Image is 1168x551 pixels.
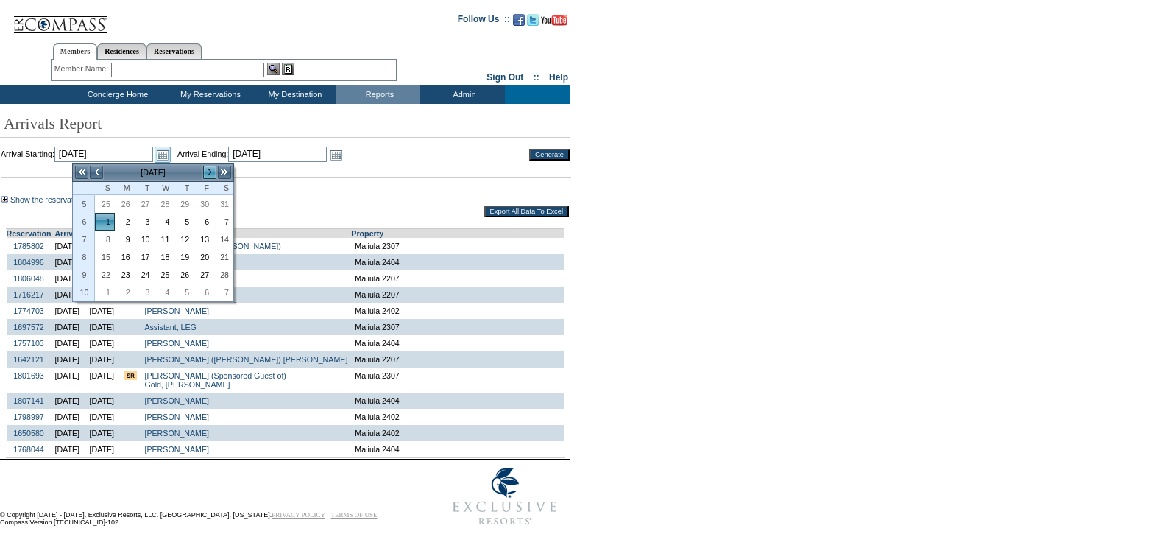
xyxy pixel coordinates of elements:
[52,319,84,335] td: [DATE]
[73,231,95,248] th: 7
[83,368,120,393] td: [DATE]
[135,195,155,213] td: Tuesday, January 27, 2026
[73,284,95,301] th: 10
[155,147,171,163] a: Open the calendar popup.
[214,196,233,212] a: 31
[155,266,174,284] td: Wednesday, February 25, 2026
[213,248,233,266] td: Saturday, February 21, 2026
[116,196,134,212] a: 26
[351,409,564,425] td: Maliula 2402
[194,284,213,301] a: 6
[166,85,251,104] td: My Reservations
[52,425,84,441] td: [DATE]
[174,213,194,231] td: Thursday, February 05, 2026
[10,195,138,204] a: Show the reservation icon definitions
[214,231,233,248] a: 14
[351,441,564,458] td: Maliula 2404
[174,196,193,212] a: 29
[95,231,115,248] td: Sunday, February 08, 2026
[194,196,213,212] a: 30
[513,18,525,27] a: Become our fan on Facebook
[73,248,95,266] th: 8
[124,371,137,380] input: There are special requests for this reservation!
[13,258,44,267] a: 1804996
[155,196,174,212] a: 28
[116,267,134,283] a: 23
[174,195,194,213] td: Thursday, January 29, 2026
[351,335,564,351] td: Maliula 2404
[73,195,95,213] th: 5
[1,147,509,163] td: Arrival Starting: Arrival Ending:
[96,267,114,283] a: 22
[486,72,523,83] a: Sign Out
[52,335,84,351] td: [DATE]
[194,248,213,266] td: Friday, February 20, 2026
[52,409,84,425] td: [DATE]
[194,182,213,195] th: Friday
[95,195,115,213] td: Sunday, January 25, 2026
[52,303,84,319] td: [DATE]
[214,267,233,283] a: 28
[174,231,193,248] a: 12
[213,266,233,284] td: Saturday, February 28, 2026
[336,85,420,104] td: Reports
[73,213,95,231] th: 6
[155,284,174,301] a: 4
[135,284,155,301] td: Tuesday, March 03, 2026
[83,393,120,409] td: [DATE]
[135,196,154,212] a: 27
[155,214,174,230] a: 4
[194,214,213,230] a: 6
[135,213,155,231] td: Tuesday, February 03, 2026
[155,267,174,283] a: 25
[54,229,79,238] a: Arrival
[1,196,8,203] img: Show the reservation icon definitions
[527,18,539,27] a: Follow us on Twitter
[83,409,120,425] td: [DATE]
[174,266,194,284] td: Thursday, February 26, 2026
[13,274,44,283] a: 1806048
[83,425,120,441] td: [DATE]
[155,249,174,265] a: 18
[13,413,44,421] a: 1798997
[144,445,209,454] a: [PERSON_NAME]
[97,43,146,59] a: Residences
[534,72,539,83] span: ::
[115,266,135,284] td: Monday, February 23, 2026
[83,319,120,335] td: [DATE]
[214,284,233,301] a: 7
[53,43,98,60] a: Members
[155,231,174,248] td: Wednesday, February 11, 2026
[144,396,209,405] a: [PERSON_NAME]
[194,249,213,265] a: 20
[213,195,233,213] td: Saturday, January 31, 2026
[135,214,154,230] a: 3
[66,85,166,104] td: Concierge Home
[13,396,44,405] a: 1807141
[52,368,84,393] td: [DATE]
[83,335,120,351] td: [DATE]
[144,413,209,421] a: [PERSON_NAME]
[74,165,89,180] a: <<
[52,351,84,368] td: [DATE]
[95,182,115,195] th: Sunday
[7,229,52,238] a: Reservation
[194,231,213,248] a: 13
[328,147,344,163] a: Open the calendar popup.
[513,14,525,26] img: Become our fan on Facebook
[272,511,325,519] a: PRIVACY POLICY
[13,290,44,299] a: 1716217
[155,284,174,301] td: Wednesday, March 04, 2026
[135,248,155,266] td: Tuesday, February 17, 2026
[213,284,233,301] td: Saturday, March 07, 2026
[549,72,568,83] a: Help
[174,267,193,283] a: 26
[135,231,155,248] td: Tuesday, February 10, 2026
[174,249,193,265] a: 19
[115,284,135,301] td: Monday, March 02, 2026
[351,319,564,335] td: Maliula 2307
[194,266,213,284] td: Friday, February 27, 2026
[95,213,115,231] td: Sunday, February 01, 2026
[52,254,84,270] td: [DATE]
[144,306,209,315] a: [PERSON_NAME]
